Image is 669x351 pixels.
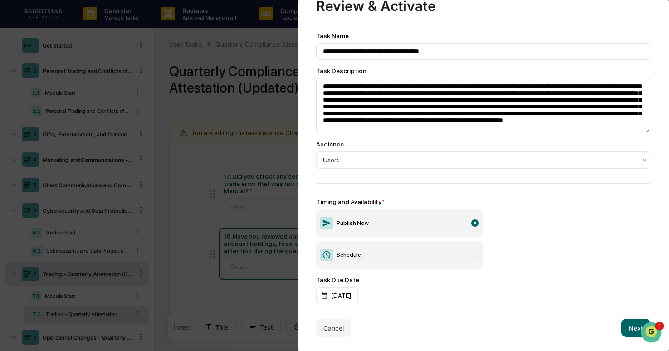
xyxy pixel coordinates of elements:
img: 8933085812038_c878075ebb4cc5468115_72.jpg [19,69,35,86]
button: Start new chat [154,72,165,83]
a: 🖐️Preclearance [5,182,62,198]
a: 🔎Data Lookup [5,199,61,215]
span: Data Lookup [18,203,57,212]
div: We're available if you need us! [41,78,125,86]
span: Preclearance [18,185,59,195]
div: Timing and Availability [316,198,651,205]
div: Task Due Date [316,276,651,283]
div: 🖐️ [9,186,16,194]
span: Pylon [90,225,110,232]
div: Start new chat [41,69,149,78]
img: 1746055101610-c473b297-6a78-478c-a979-82029cc54cd1 [18,124,25,131]
div: Past conversations [9,101,61,108]
button: See all [141,99,165,110]
a: 🗄️Attestations [62,182,116,198]
img: Cece Ferraez [9,139,24,154]
div: [DATE] [316,287,358,304]
div: Audience [316,141,344,148]
span: • [75,123,78,131]
img: 1746055101610-c473b297-6a78-478c-a979-82029cc54cd1 [9,69,25,86]
label: Publish Now [316,209,483,237]
iframe: Open customer support [640,321,664,346]
span: [DATE] [80,148,99,155]
button: Cancel [316,319,351,337]
a: Powered byPylon [64,224,110,232]
label: Schedule [316,241,483,269]
span: [PERSON_NAME] [28,123,73,131]
div: 🔎 [9,204,16,211]
span: [PERSON_NAME] [28,148,73,155]
span: Attestations [75,185,112,195]
span: • [75,148,78,155]
button: Next [621,319,650,337]
div: 🗄️ [66,186,73,194]
div: Task Name [316,32,651,39]
span: 11:53 AM [80,123,106,131]
div: Task Description [316,67,651,74]
p: How can we help? [9,19,165,34]
img: Jack Rasmussen [9,115,24,129]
